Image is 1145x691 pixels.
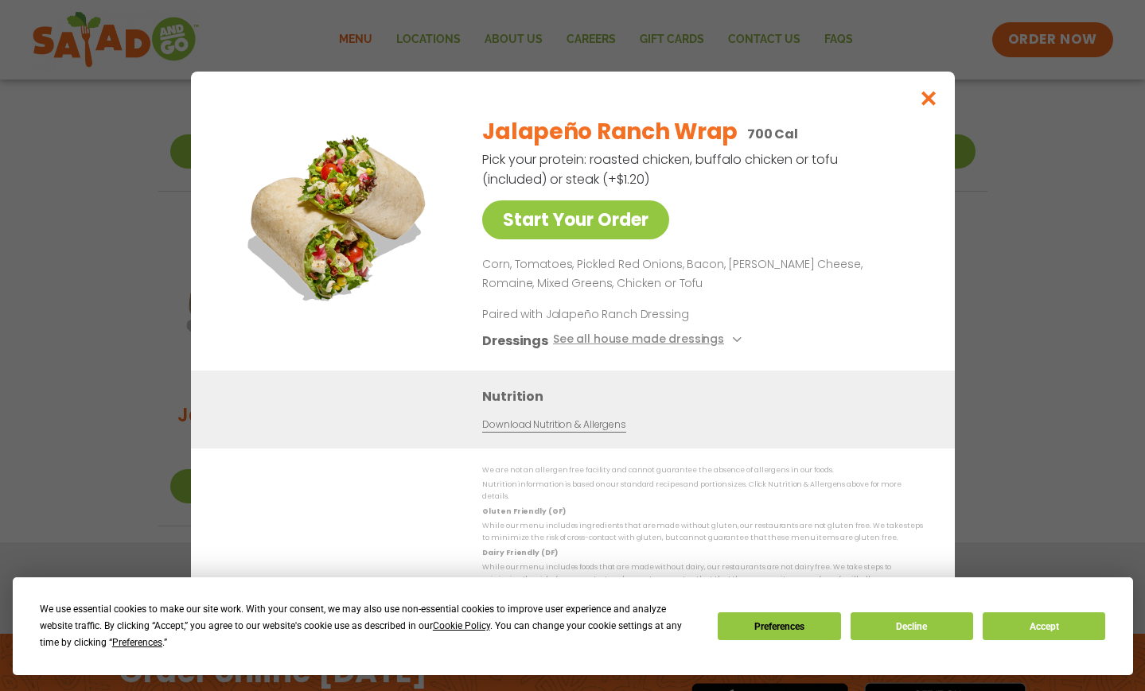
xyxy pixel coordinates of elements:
span: Cookie Policy [433,620,490,631]
p: While our menu includes foods that are made without dairy, our restaurants are not dairy free. We... [482,561,923,586]
button: See all house made dressings [552,330,746,350]
strong: Dairy Friendly (DF) [482,547,557,557]
p: Paired with Jalapeño Ranch Dressing [482,305,777,322]
p: Pick your protein: roasted chicken, buffalo chicken or tofu (included) or steak (+$1.20) [482,149,840,189]
button: Decline [851,612,973,640]
p: We are not an allergen free facility and cannot guarantee the absence of allergens in our foods. [482,464,923,476]
h3: Dressings [482,330,548,350]
img: Featured product photo for Jalapeño Ranch Wrap [227,103,450,326]
a: Start Your Order [482,200,669,239]
button: Accept [983,612,1105,640]
p: Corn, Tomatoes, Pickled Red Onions, Bacon, [PERSON_NAME] Cheese, Romaine, Mixed Greens, Chicken o... [482,255,917,293]
p: While our menu includes ingredients that are made without gluten, our restaurants are not gluten ... [482,520,923,545]
p: 700 Cal [747,124,798,144]
button: Preferences [718,612,840,640]
p: Nutrition information is based on our standard recipes and portion sizes. Click Nutrition & Aller... [482,479,923,503]
button: Close modal [902,72,954,125]
strong: Gluten Friendly (GF) [482,506,565,515]
h2: Jalapeño Ranch Wrap [482,115,738,149]
div: We use essential cookies to make our site work. With your consent, we may also use non-essential ... [40,601,699,651]
div: Cookie Consent Prompt [13,577,1133,675]
a: Download Nutrition & Allergens [482,417,625,432]
span: Preferences [112,637,162,648]
h3: Nutrition [482,386,931,406]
